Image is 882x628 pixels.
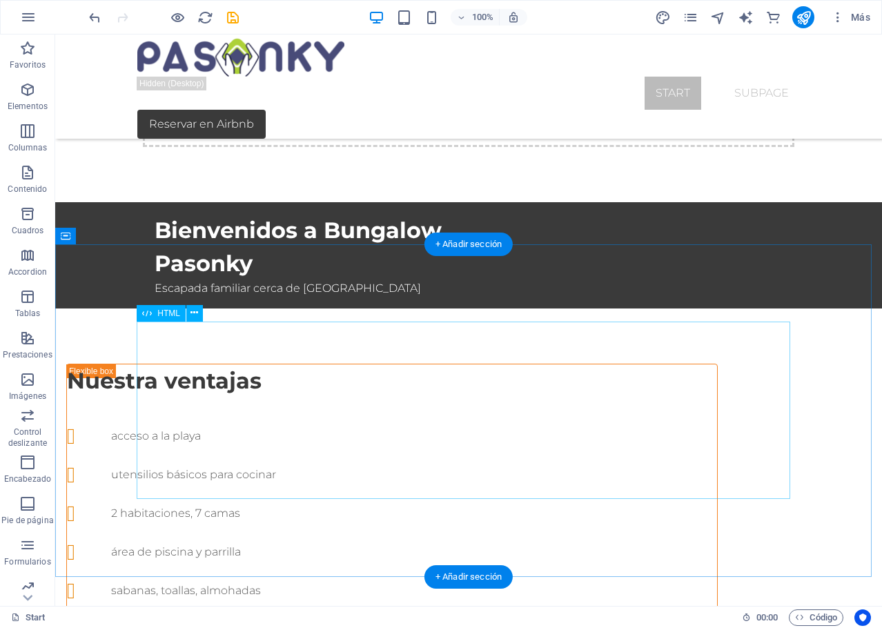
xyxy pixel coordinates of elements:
[682,9,698,26] button: pages
[197,10,213,26] i: Volver a cargar página
[792,6,814,28] button: publish
[471,9,493,26] h6: 100%
[451,9,500,26] button: 100%
[766,612,768,622] span: :
[8,101,48,112] p: Elementos
[654,9,671,26] button: design
[8,184,47,195] p: Contenido
[765,9,781,26] button: commerce
[507,11,520,23] i: Al redimensionar, ajustar el nivel de zoom automáticamente para ajustarse al dispositivo elegido.
[157,309,180,317] span: HTML
[683,10,698,26] i: Páginas (Ctrl+Alt+S)
[742,609,778,626] h6: Tiempo de la sesión
[655,10,671,26] i: Diseño (Ctrl+Alt+Y)
[789,609,843,626] button: Código
[12,225,44,236] p: Cuadros
[738,10,754,26] i: AI Writer
[8,142,48,153] p: Columnas
[9,391,46,402] p: Imágenes
[225,10,241,26] i: Guardar (Ctrl+S)
[86,9,103,26] button: undo
[197,9,213,26] button: reload
[15,308,41,319] p: Tablas
[854,609,871,626] button: Usercentrics
[87,10,103,26] i: Deshacer: Cambiar ID de seguimiento (Ctrl+Z)
[10,59,46,70] p: Favoritos
[224,9,241,26] button: save
[11,609,46,626] a: Haz clic para cancelar la selección y doble clic para abrir páginas
[4,556,50,567] p: Formularios
[765,10,781,26] i: Comercio
[825,6,876,28] button: Más
[831,10,870,24] span: Más
[737,9,754,26] button: text_generator
[424,233,513,256] div: + Añadir sección
[756,609,778,626] span: 00 00
[795,609,837,626] span: Código
[710,10,726,26] i: Navegador
[8,266,47,277] p: Accordion
[709,9,726,26] button: navigator
[1,515,53,526] p: Pie de página
[424,565,513,589] div: + Añadir sección
[3,349,52,360] p: Prestaciones
[4,473,51,484] p: Encabezado
[169,9,186,26] button: Haz clic para salir del modo de previsualización y seguir editando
